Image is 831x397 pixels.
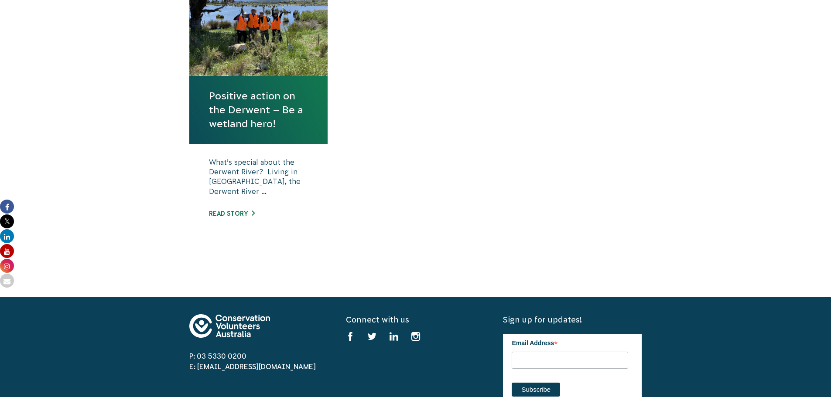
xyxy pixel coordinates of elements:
a: P: 03 5330 0200 [189,352,246,360]
img: logo-footer.svg [189,314,270,338]
h5: Sign up for updates! [503,314,642,325]
a: Positive action on the Derwent – Be a wetland hero! [209,89,308,131]
label: Email Address [512,334,628,350]
p: What’s special about the Derwent River? Living in [GEOGRAPHIC_DATA], the Derwent River ... [209,157,308,201]
input: Subscribe [512,383,560,397]
h5: Connect with us [346,314,485,325]
a: Read story [209,210,255,217]
a: E: [EMAIL_ADDRESS][DOMAIN_NAME] [189,363,316,370]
